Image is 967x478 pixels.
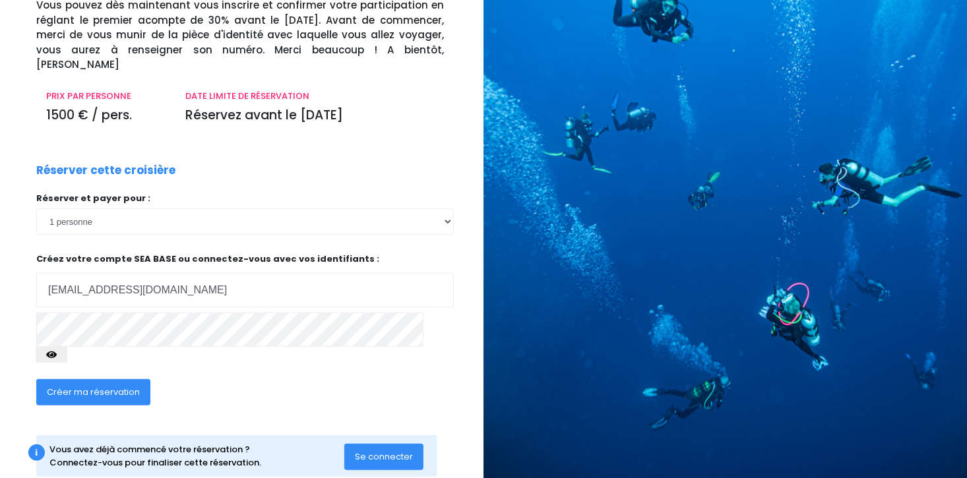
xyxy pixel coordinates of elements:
p: Réservez avant le [DATE] [185,106,444,125]
p: Réserver et payer pour : [36,192,454,205]
p: Réserver cette croisière [36,162,175,179]
a: Se connecter [344,450,423,462]
span: Créer ma réservation [47,386,140,398]
span: Se connecter [355,450,413,463]
p: 1500 € / pers. [46,106,166,125]
p: PRIX PAR PERSONNE [46,90,166,103]
input: Adresse email [36,273,454,307]
button: Créer ma réservation [36,379,150,405]
div: i [28,444,45,461]
div: Vous avez déjà commencé votre réservation ? Connectez-vous pour finaliser cette réservation. [50,443,345,469]
p: Créez votre compte SEA BASE ou connectez-vous avec vos identifiants : [36,253,454,307]
p: DATE LIMITE DE RÉSERVATION [185,90,444,103]
button: Se connecter [344,444,423,470]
